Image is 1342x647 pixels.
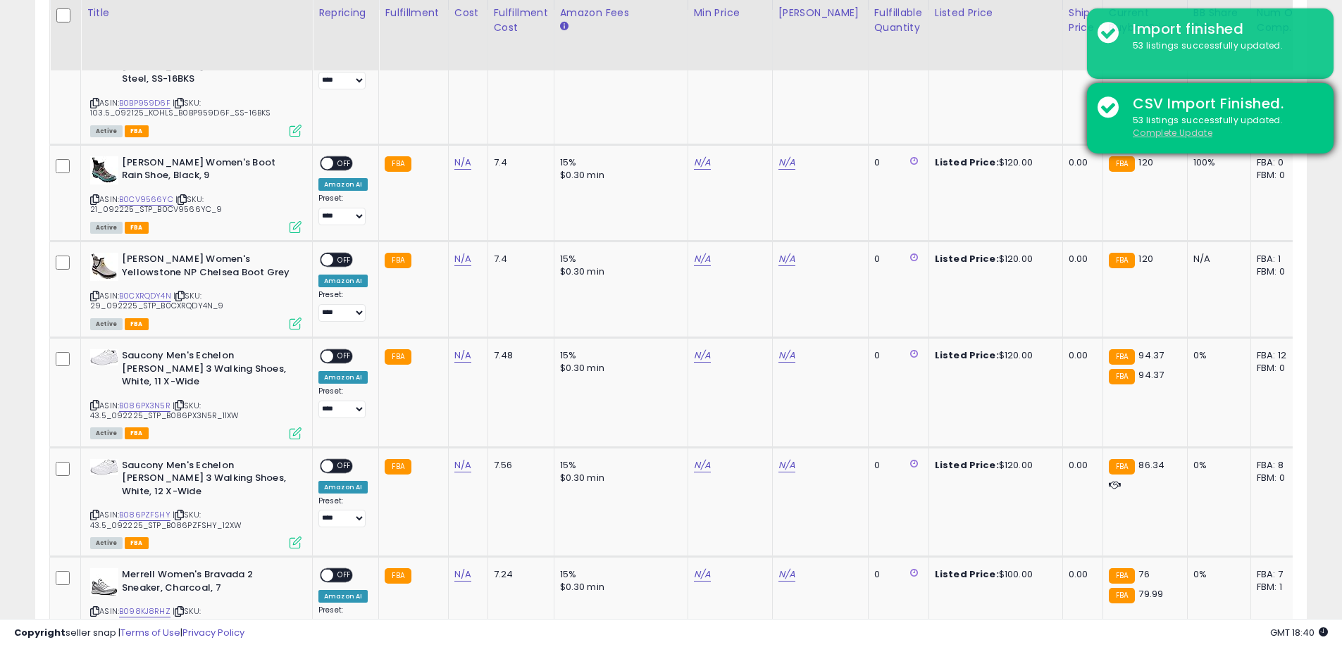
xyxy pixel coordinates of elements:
[90,459,302,548] div: ASIN:
[90,459,118,475] img: 31Qrc84HatL._SL40_.jpg
[1138,368,1164,382] span: 94.37
[318,58,368,89] div: Preset:
[90,222,123,234] span: All listings currently available for purchase on Amazon
[1109,369,1135,384] small: FBA
[560,20,569,33] small: Amazon Fees.
[1109,588,1135,603] small: FBA
[874,349,918,362] div: 0
[935,6,1057,20] div: Listed Price
[1257,362,1303,375] div: FBM: 0
[119,290,171,302] a: B0CXRQDY4N
[560,6,682,20] div: Amazon Fees
[318,290,368,322] div: Preset:
[318,275,368,287] div: Amazon AI
[1109,253,1135,268] small: FBA
[90,20,302,135] div: ASIN:
[333,460,356,472] span: OFF
[385,6,442,20] div: Fulfillment
[454,567,471,582] a: N/A
[122,253,293,282] b: [PERSON_NAME] Women's Yellowstone NP Chelsea Boot Grey
[694,348,711,363] a: N/A
[560,253,677,265] div: 15%
[1109,6,1181,35] div: Current Buybox Price
[494,6,548,35] div: Fulfillment Cost
[1257,581,1303,593] div: FBM: 1
[90,253,118,281] img: 41bnWqYQAFL._SL40_.jpg
[935,252,999,265] b: Listed Price:
[1257,6,1308,35] div: Num of Comp.
[1193,459,1240,472] div: 0%
[560,169,677,182] div: $0.30 min
[90,253,302,328] div: ASIN:
[1138,458,1164,472] span: 86.34
[935,567,999,581] b: Listed Price:
[385,349,411,365] small: FBA
[1257,265,1303,278] div: FBM: 0
[125,125,149,137] span: FBA
[90,427,123,439] span: All listings currently available for purchase on Amazon
[560,581,677,593] div: $0.30 min
[874,6,923,35] div: Fulfillable Quantity
[90,509,242,530] span: | SKU: 43.5_092225_STP_B086PZFSHY_12XW
[318,387,368,418] div: Preset:
[1257,472,1303,484] div: FBM: 0
[935,568,1052,581] div: $100.00
[122,459,293,502] b: Saucony Men's Echelon [PERSON_NAME] 3 Walking Shoes, White, 12 X-Wide
[560,472,677,484] div: $0.30 min
[119,400,170,412] a: B086PX3N5R
[90,194,222,215] span: | SKU: 21_092225_STP_B0CV9566YC_9
[935,458,999,472] b: Listed Price:
[122,156,293,186] b: [PERSON_NAME] Women's Boot Rain Shoe, Black, 9
[1138,348,1164,362] span: 94.37
[1109,568,1135,584] small: FBA
[1193,349,1240,362] div: 0%
[90,156,118,184] img: 411ZTG8ZltL._SL40_.jpg
[494,459,543,472] div: 7.56
[1109,349,1135,365] small: FBA
[1069,459,1092,472] div: 0.00
[1193,156,1240,169] div: 100%
[454,6,482,20] div: Cost
[1109,156,1135,172] small: FBA
[1138,587,1163,601] span: 79.99
[778,156,795,170] a: N/A
[90,568,118,596] img: 41AecqIiAuL._SL40_.jpg
[1257,459,1303,472] div: FBA: 8
[494,156,543,169] div: 7.4
[1257,349,1303,362] div: FBA: 12
[125,222,149,234] span: FBA
[560,156,677,169] div: 15%
[14,627,244,640] div: seller snap | |
[1069,6,1097,35] div: Ship Price
[90,400,239,421] span: | SKU: 43.5_092225_STP_B086PX3N5R_11XW
[454,252,471,266] a: N/A
[874,253,918,265] div: 0
[1069,349,1092,362] div: 0.00
[119,509,170,521] a: B086PZFSHY
[778,567,795,582] a: N/A
[90,349,118,365] img: 31Qrc84HatL._SL40_.jpg
[90,97,271,118] span: | SKU: 103.5_092125_KOHLS_B0BP959D6F_SS-16BKS
[1138,252,1152,265] span: 120
[90,156,302,232] div: ASIN:
[1109,459,1135,475] small: FBA
[182,626,244,639] a: Privacy Policy
[874,568,918,581] div: 0
[1257,169,1303,182] div: FBM: 0
[560,362,677,375] div: $0.30 min
[90,318,123,330] span: All listings currently available for purchase on Amazon
[694,6,766,20] div: Min Price
[935,156,999,169] b: Listed Price:
[1069,156,1092,169] div: 0.00
[1069,568,1092,581] div: 0.00
[454,348,471,363] a: N/A
[454,156,471,170] a: N/A
[778,348,795,363] a: N/A
[1122,114,1323,140] div: 53 listings successfully updated.
[694,567,711,582] a: N/A
[560,568,677,581] div: 15%
[778,6,862,20] div: [PERSON_NAME]
[122,349,293,392] b: Saucony Men's Echelon [PERSON_NAME] 3 Walking Shoes, White, 11 X-Wide
[935,459,1052,472] div: $120.00
[333,254,356,266] span: OFF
